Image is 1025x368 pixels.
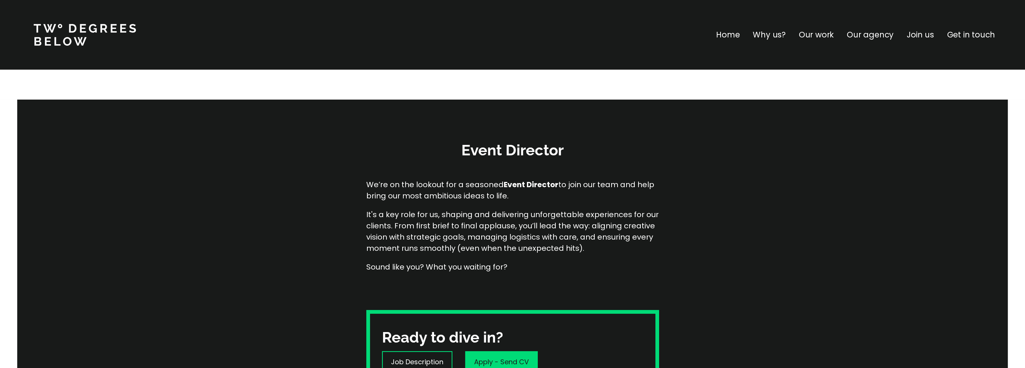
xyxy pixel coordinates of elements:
a: Get in touch [947,29,995,41]
p: Apply - Send CV [474,357,529,367]
a: Home [716,29,740,41]
a: Our work [799,29,834,41]
h3: Event Director [400,140,625,160]
strong: Event Director [504,179,558,190]
h3: Ready to dive in? [382,327,503,347]
a: Join us [907,29,934,41]
a: Our agency [847,29,894,41]
p: Job Description [391,357,443,367]
a: Why us? [753,29,786,41]
p: It's a key role for us, shaping and delivering unforgettable experiences for our clients. From fi... [366,209,659,254]
p: Sound like you? What you waiting for? [366,261,659,273]
p: We’re on the lookout for a seasoned to join our team and help bring our most ambitious ideas to l... [366,179,659,201]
